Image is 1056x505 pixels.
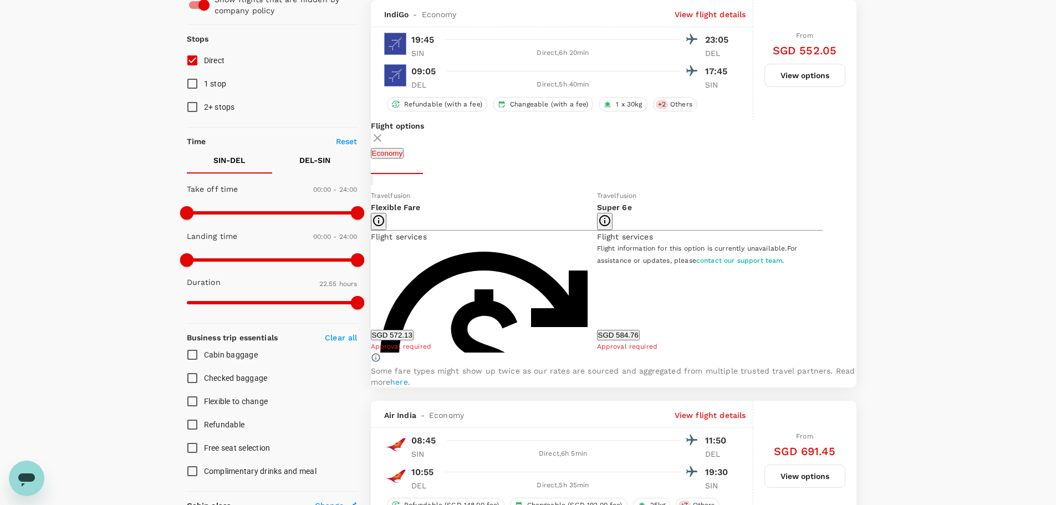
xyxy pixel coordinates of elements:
span: Air India [384,410,416,421]
span: From [796,432,813,440]
iframe: Button to launch messaging window [9,461,44,496]
p: Time [187,136,206,147]
span: Changeable (with a fee) [506,100,593,109]
p: Super 6e [597,202,823,213]
p: 10:55 [411,466,434,479]
p: Landing time [187,231,238,242]
div: Direct , 6h 5min [446,448,681,460]
span: Flight information for this option is currently unavailable. [597,244,787,252]
a: here [390,378,408,386]
span: Cabin baggage [204,350,258,359]
span: Flight services [597,232,653,241]
p: Reset [336,136,358,147]
span: For assistance or updates, please . [597,244,797,264]
p: DEL - SIN [299,155,330,166]
p: 08:45 [411,434,436,447]
p: Take off time [187,183,238,195]
p: 09:05 [411,65,436,78]
span: - [409,9,421,20]
span: Refundable (with a fee) [400,100,487,109]
div: +2Others [653,97,697,111]
div: Direct , 5h 40min [446,79,681,90]
p: View flight details [675,410,746,421]
span: Economy [422,9,457,20]
p: 17:45 [705,65,733,78]
span: - [416,410,429,421]
button: View options [764,465,845,488]
p: Clear all [325,332,357,343]
p: SIN [705,480,733,491]
p: DEL [705,448,733,460]
span: + 2 [656,100,668,109]
div: Direct , 6h 20min [446,48,681,59]
p: SIN - DEL [213,155,245,166]
div: Refundable (with a fee) [387,97,487,111]
p: DEL [411,79,439,90]
span: Travelfusion [597,192,637,200]
span: Free seat selection [204,443,271,452]
span: Flexible to change [204,397,268,406]
p: SIN [705,79,733,90]
div: 1 x 30kg [599,97,647,111]
p: 23:05 [705,33,733,47]
span: Others [666,100,697,109]
p: 19:30 [705,466,733,479]
div: Changeable (with a fee) [493,97,593,111]
span: Approval required [371,343,432,350]
button: Economy [371,148,404,159]
span: Complimentary drinks and meal [204,467,317,476]
span: From [796,32,813,39]
span: 1 stop [204,79,227,88]
a: contact our support team [696,257,783,264]
p: View flight details [675,9,746,20]
img: 6E [384,33,406,55]
p: 11:50 [705,434,733,447]
span: 2+ stops [204,103,235,111]
strong: Business trip essentials [187,333,278,342]
span: 00:00 - 24:00 [313,186,358,193]
span: Flight services [371,232,427,241]
span: 1 x 30kg [611,100,646,109]
span: IndiGo [384,9,409,20]
span: Travelfusion [371,192,411,200]
span: 00:00 - 24:00 [313,233,358,241]
h6: SGD 552.05 [773,42,837,59]
span: Checked baggage [204,374,268,382]
span: Refundable [204,420,245,429]
p: Some fare types might show up twice as our rates are sourced and aggregated from multiple trusted... [371,365,856,387]
p: DEL [411,480,439,491]
span: 22.55 hours [319,280,358,288]
span: Economy [429,410,464,421]
div: Direct , 5h 35min [446,480,681,491]
p: 19:45 [411,33,435,47]
span: Approval required [597,343,658,350]
p: DEL [705,48,733,59]
img: AI [384,433,406,456]
button: View options [764,64,845,87]
p: Duration [187,277,221,288]
strong: Stops [187,34,209,43]
span: Direct [204,56,225,65]
p: Flexible Fare [371,202,597,213]
p: SIN [411,448,439,460]
img: 6E [384,64,406,86]
p: SIN [411,48,439,59]
p: Flight options [371,120,856,131]
button: SGD 584.76 [597,330,640,340]
h6: SGD 691.45 [774,442,835,460]
button: SGD 572.13 [371,330,414,340]
img: AI [384,465,406,487]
